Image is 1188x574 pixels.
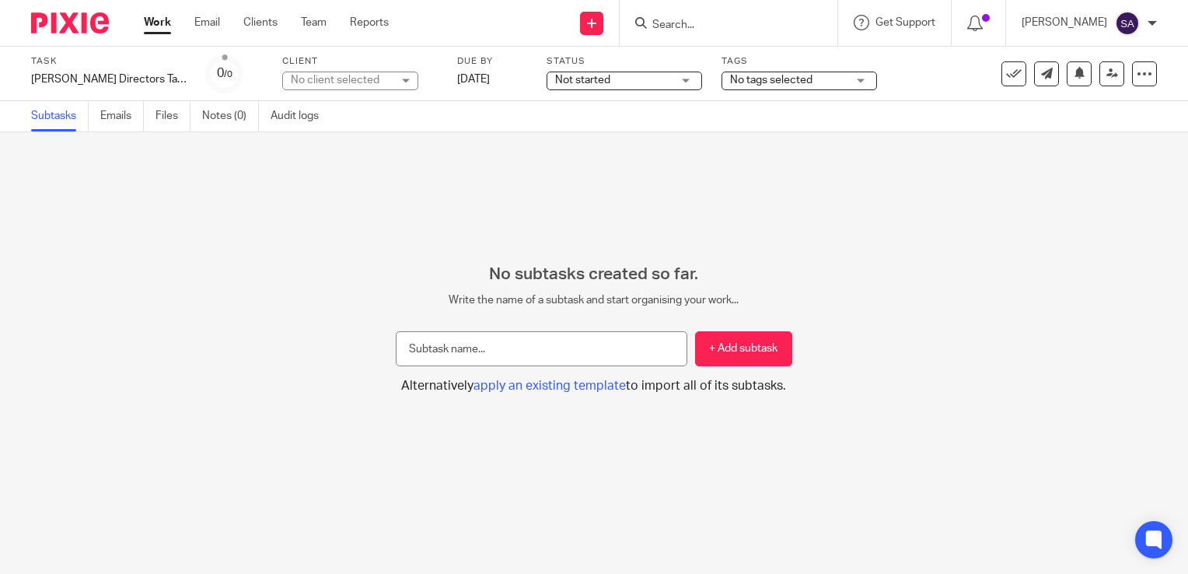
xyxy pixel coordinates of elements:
[144,15,171,30] a: Work
[243,15,278,30] a: Clients
[282,55,438,68] label: Client
[547,55,702,68] label: Status
[457,74,490,85] span: [DATE]
[202,101,259,131] a: Notes (0)
[194,15,220,30] a: Email
[651,19,791,33] input: Search
[396,378,791,394] button: Alternativelyapply an existing templateto import all of its subtasks.
[100,101,144,131] a: Emails
[473,380,626,392] span: apply an existing template
[555,75,610,86] span: Not started
[396,331,687,366] input: Subtask name...
[155,101,190,131] a: Files
[1022,15,1107,30] p: [PERSON_NAME]
[875,17,935,28] span: Get Support
[1115,11,1140,36] img: svg%3E
[457,55,527,68] label: Due by
[396,264,791,285] h2: No subtasks created so far.
[396,292,791,308] p: Write the name of a subtask and start organising your work...
[31,72,187,87] div: [PERSON_NAME] Directors Tax Return
[722,55,877,68] label: Tags
[224,70,232,79] small: /0
[31,12,109,33] img: Pixie
[31,72,187,87] div: Gallant Directors Tax Return
[301,15,327,30] a: Team
[217,65,232,82] div: 0
[271,101,330,131] a: Audit logs
[31,101,89,131] a: Subtasks
[350,15,389,30] a: Reports
[291,72,392,88] div: No client selected
[695,331,792,366] button: + Add subtask
[730,75,812,86] span: No tags selected
[31,55,187,68] label: Task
